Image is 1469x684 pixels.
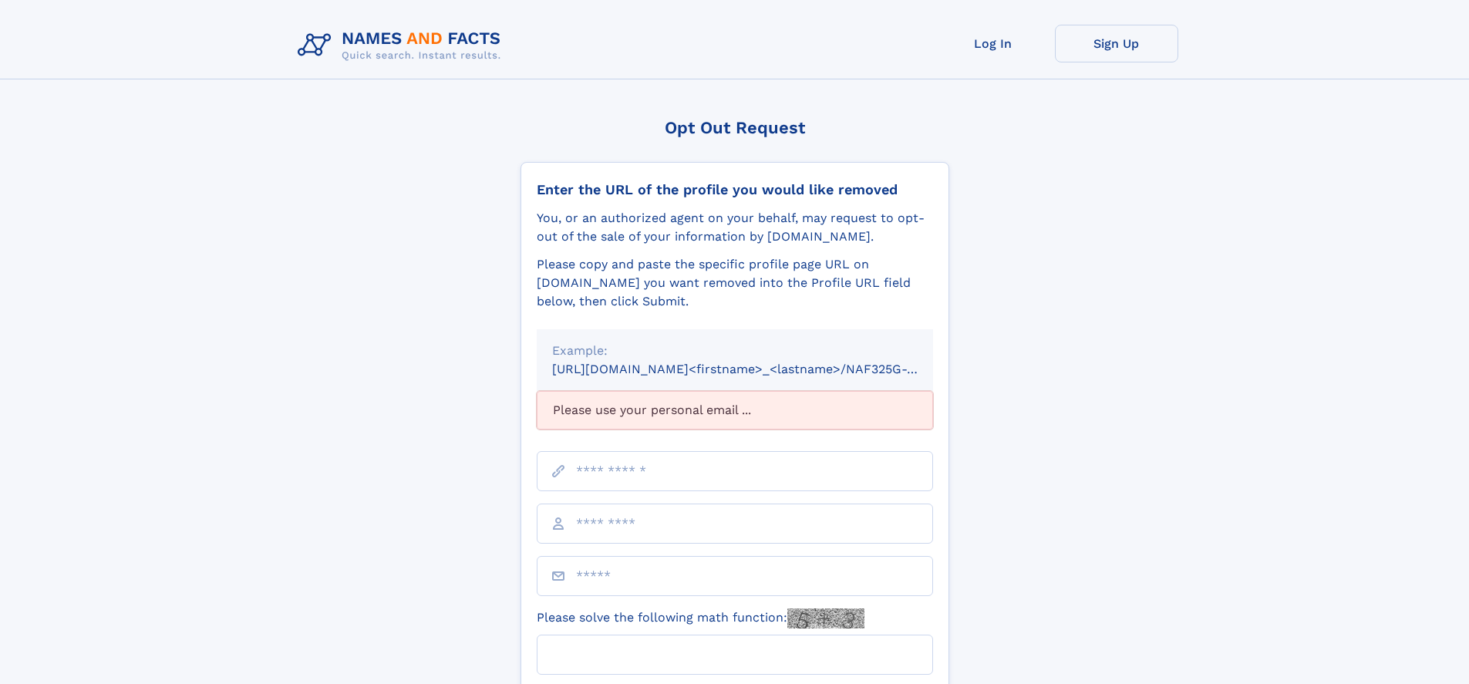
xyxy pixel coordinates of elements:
div: Please use your personal email ... [537,391,933,430]
div: Enter the URL of the profile you would like removed [537,181,933,198]
div: Please copy and paste the specific profile page URL on [DOMAIN_NAME] you want removed into the Pr... [537,255,933,311]
a: Log In [932,25,1055,62]
small: [URL][DOMAIN_NAME]<firstname>_<lastname>/NAF325G-xxxxxxxx [552,362,962,376]
img: Logo Names and Facts [291,25,514,66]
div: You, or an authorized agent on your behalf, may request to opt-out of the sale of your informatio... [537,209,933,246]
div: Example: [552,342,918,360]
div: Opt Out Request [521,118,949,137]
label: Please solve the following math function: [537,608,864,628]
a: Sign Up [1055,25,1178,62]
